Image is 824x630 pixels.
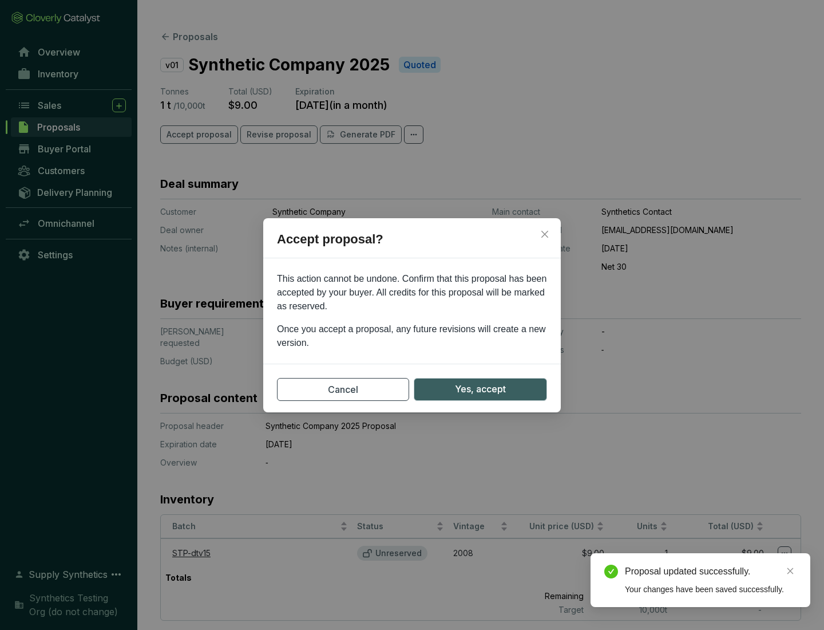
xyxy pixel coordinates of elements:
[625,565,797,578] div: Proposal updated successfully.
[263,230,561,258] h2: Accept proposal?
[604,565,618,578] span: check-circle
[277,272,547,313] p: This action cannot be undone. Confirm that this proposal has been accepted by your buyer. All cre...
[625,583,797,596] div: Your changes have been saved successfully.
[455,382,506,396] span: Yes, accept
[536,230,554,239] span: Close
[536,225,554,243] button: Close
[540,230,549,239] span: close
[328,383,358,396] span: Cancel
[277,378,409,401] button: Cancel
[784,565,797,577] a: Close
[277,322,547,350] p: Once you accept a proposal, any future revisions will create a new version.
[786,567,794,575] span: close
[414,378,547,401] button: Yes, accept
